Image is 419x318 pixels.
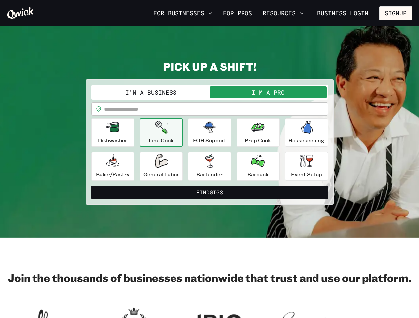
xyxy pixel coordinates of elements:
button: Baker/Pastry [91,152,134,181]
button: FindGigs [91,186,328,199]
p: Prep Cook [245,136,271,144]
button: General Labor [140,152,183,181]
button: Line Cook [140,118,183,147]
h2: Join the thousands of businesses nationwide that trust and use our platform. [7,271,412,284]
button: I'm a Pro [210,86,327,98]
button: Signup [379,6,412,20]
button: I'm a Business [93,86,210,98]
p: Bartender [196,170,223,178]
h2: PICK UP A SHIFT! [86,60,334,73]
button: For Businesses [151,8,215,19]
button: Bartender [188,152,231,181]
a: For Pros [220,8,255,19]
p: Event Setup [291,170,322,178]
p: General Labor [143,170,179,178]
a: Business Login [312,6,374,20]
p: Baker/Pastry [96,170,129,178]
button: Resources [260,8,306,19]
p: FOH Support [193,136,226,144]
button: Dishwasher [91,118,134,147]
button: Event Setup [285,152,328,181]
button: Housekeeping [285,118,328,147]
p: Dishwasher [98,136,127,144]
button: Prep Cook [237,118,280,147]
p: Barback [247,170,269,178]
button: Barback [237,152,280,181]
p: Line Cook [149,136,174,144]
p: Housekeeping [288,136,324,144]
button: FOH Support [188,118,231,147]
